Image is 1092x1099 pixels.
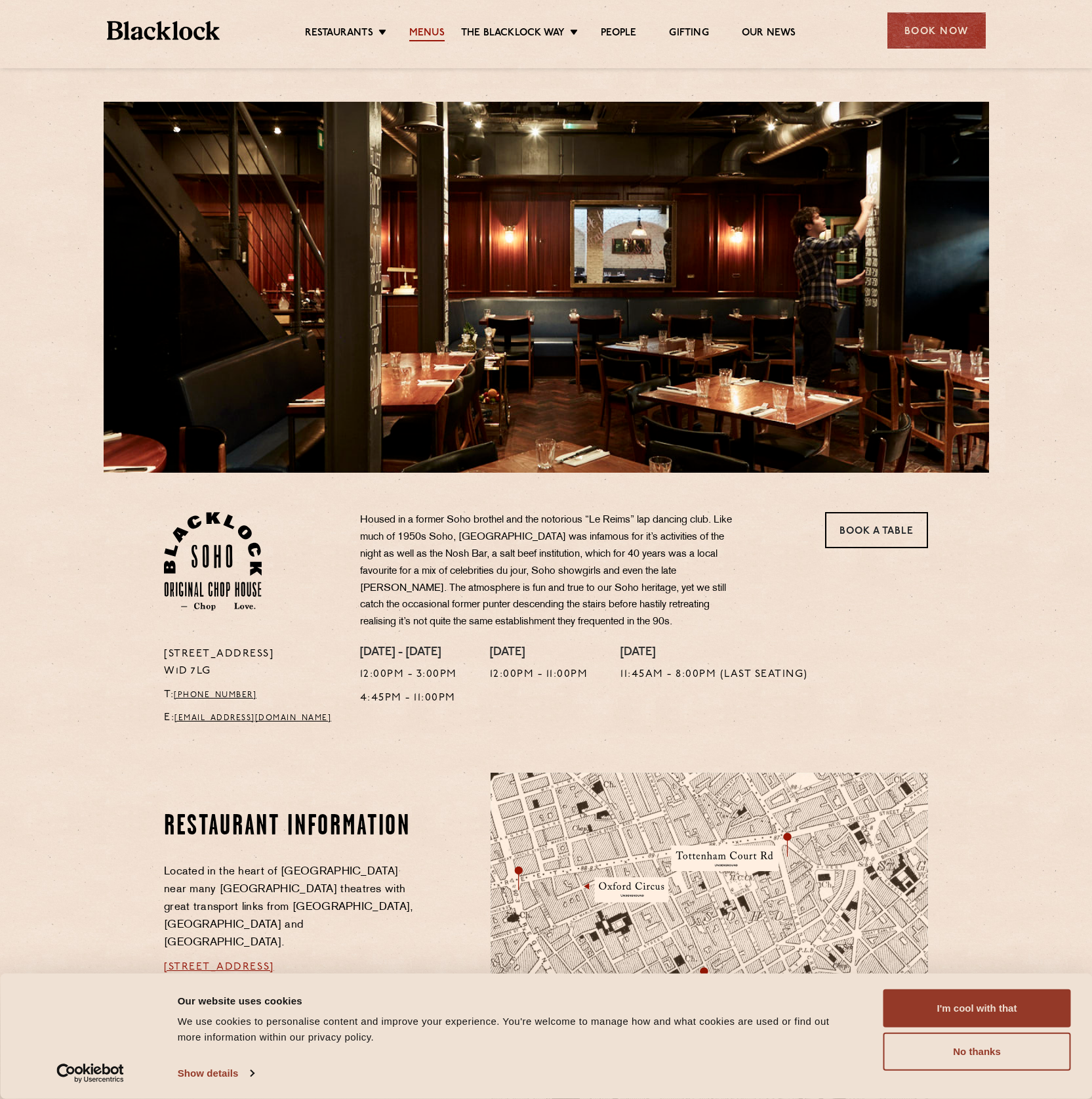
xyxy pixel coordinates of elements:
[107,21,220,40] img: BL_Textured_Logo-footer-cropped.svg
[164,710,340,727] p: E:
[887,12,986,49] div: Book Now
[360,690,457,707] p: 4:45pm - 11:00pm
[164,512,262,611] img: Soho-stamp-default.svg
[178,1064,254,1083] a: Show details
[164,687,340,704] p: T:
[461,27,565,41] a: The Blacklock Way
[164,962,274,972] a: [STREET_ADDRESS]
[825,512,928,548] a: Book a Table
[164,646,340,680] p: [STREET_ADDRESS] W1D 7LG
[360,512,747,631] p: Housed in a former Soho brothel and the notorious “Le Reims” lap dancing club. Like much of 1950s...
[178,1014,854,1045] div: We use cookies to personalise content and improve your experience. You're welcome to manage how a...
[178,993,854,1008] div: Our website uses cookies
[174,714,331,722] a: [EMAIL_ADDRESS][DOMAIN_NAME]
[883,1033,1071,1071] button: No thanks
[305,27,373,41] a: Restaurants
[33,1064,148,1083] a: Usercentrics Cookiebot - opens in a new window
[360,666,457,683] p: 12:00pm - 3:00pm
[490,646,588,660] h4: [DATE]
[360,646,457,660] h4: [DATE] - [DATE]
[601,27,636,41] a: People
[409,27,445,41] a: Menus
[742,27,796,41] a: Our News
[490,666,588,683] p: 12:00pm - 11:00pm
[620,666,808,683] p: 11:45am - 8:00pm (Last seating)
[174,691,256,699] a: [PHONE_NUMBER]
[883,989,1071,1027] button: I'm cool with that
[164,863,415,952] p: Located in the heart of [GEOGRAPHIC_DATA] near many [GEOGRAPHIC_DATA] theatres with great transpo...
[669,27,708,41] a: Gifting
[164,811,415,844] h2: Restaurant information
[620,646,808,660] h4: [DATE]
